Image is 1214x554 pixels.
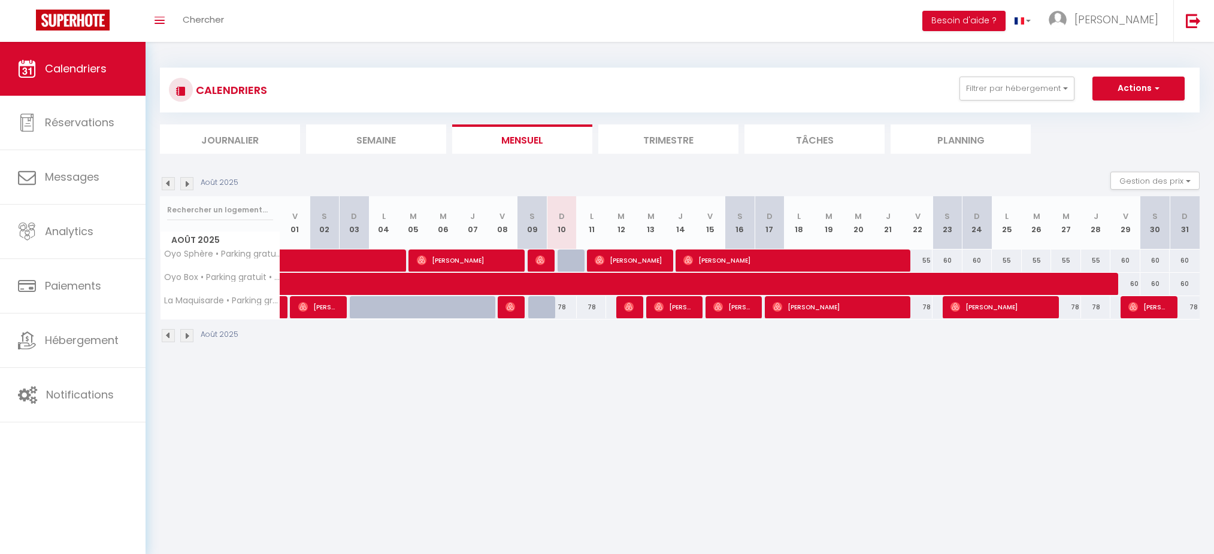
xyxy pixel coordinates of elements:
abbr: M [410,211,417,222]
abbr: M [855,211,862,222]
abbr: L [590,211,594,222]
th: 03 [340,196,370,249]
th: 24 [962,196,992,249]
abbr: L [382,211,386,222]
li: Planning [891,124,1031,154]
span: La Maquisarde • Parking gratuit • Proximité lacs [162,296,282,305]
div: 55 [1051,249,1081,272]
th: 11 [577,196,607,249]
abbr: M [1033,211,1040,222]
abbr: V [707,211,713,222]
th: 08 [488,196,517,249]
abbr: J [886,211,891,222]
h3: CALENDRIERS [193,77,267,104]
abbr: D [767,211,773,222]
th: 15 [695,196,725,249]
abbr: M [825,211,832,222]
span: [PERSON_NAME] [1074,12,1158,27]
span: [PERSON_NAME] [773,296,903,318]
div: 78 [903,296,933,318]
span: [PERSON_NAME] [950,296,1050,318]
button: Gestion des prix [1110,172,1200,190]
abbr: M [617,211,625,222]
th: 07 [458,196,488,249]
div: 55 [992,249,1022,272]
iframe: LiveChat chat widget [1164,504,1214,554]
div: 78 [1051,296,1081,318]
abbr: D [559,211,565,222]
abbr: S [1152,211,1158,222]
div: 78 [577,296,607,318]
span: [PERSON_NAME] [624,296,634,318]
th: 20 [844,196,874,249]
th: 04 [369,196,399,249]
abbr: D [974,211,980,222]
th: 17 [755,196,785,249]
th: 16 [725,196,755,249]
div: 55 [1022,249,1052,272]
abbr: L [1005,211,1009,222]
li: Tâches [744,124,885,154]
li: Mensuel [452,124,592,154]
div: 60 [933,249,962,272]
button: Filtrer par hébergement [959,77,1074,101]
abbr: L [797,211,801,222]
button: Actions [1092,77,1185,101]
span: Messages [45,169,99,184]
p: Août 2025 [201,177,238,188]
li: Semaine [306,124,446,154]
abbr: V [292,211,298,222]
th: 21 [873,196,903,249]
input: Rechercher un logement... [167,199,273,221]
th: 05 [399,196,429,249]
span: [PERSON_NAME] [505,296,516,318]
abbr: J [1094,211,1098,222]
div: 60 [1170,249,1200,272]
div: 60 [1140,273,1170,295]
abbr: D [1182,211,1188,222]
span: [PERSON_NAME] [654,296,694,318]
th: 27 [1051,196,1081,249]
span: [PERSON_NAME] [417,249,517,272]
div: 60 [1170,273,1200,295]
abbr: S [944,211,950,222]
th: 09 [517,196,547,249]
abbr: S [529,211,535,222]
span: [PERSON_NAME] [298,296,338,318]
span: Hébergement [45,333,119,348]
abbr: J [678,211,683,222]
th: 23 [933,196,962,249]
abbr: M [647,211,655,222]
abbr: M [1062,211,1070,222]
span: Réservations [45,115,114,130]
div: 78 [1170,296,1200,318]
span: Oyo Box • Parking gratuit • Proximité Lacs [162,273,282,282]
div: 60 [1140,249,1170,272]
th: 18 [785,196,815,249]
span: [PERSON_NAME] [713,296,753,318]
th: 14 [665,196,695,249]
abbr: J [470,211,475,222]
th: 26 [1022,196,1052,249]
img: Super Booking [36,10,110,31]
p: Août 2025 [201,329,238,340]
th: 06 [428,196,458,249]
abbr: M [440,211,447,222]
th: 31 [1170,196,1200,249]
span: Analytics [45,224,93,239]
button: Besoin d'aide ? [922,11,1006,31]
abbr: V [1123,211,1128,222]
abbr: V [915,211,921,222]
span: Chercher [183,13,224,26]
li: Trimestre [598,124,738,154]
div: 55 [1081,249,1111,272]
div: 55 [903,249,933,272]
span: Août 2025 [161,232,280,249]
th: 25 [992,196,1022,249]
div: 60 [962,249,992,272]
span: Calendriers [45,61,107,76]
th: 02 [310,196,340,249]
th: 13 [636,196,666,249]
th: 28 [1081,196,1111,249]
abbr: S [737,211,743,222]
